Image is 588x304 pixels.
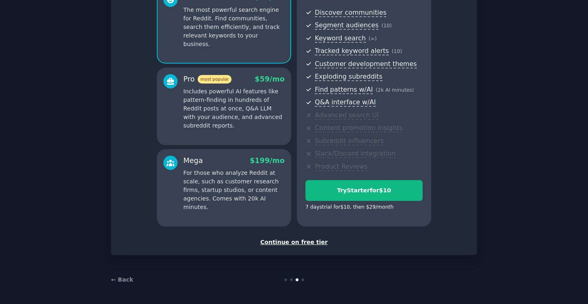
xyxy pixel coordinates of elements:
[305,180,423,201] button: TryStarterfor$10
[183,169,285,211] p: For those who analyze Reddit at scale, such as customer research firms, startup studios, or conte...
[120,238,468,247] div: Continue on free tier
[315,137,383,145] span: Subreddit influencers
[392,48,402,54] span: ( 10 )
[315,150,396,158] span: Slack/Discord integration
[315,86,373,94] span: Find patterns w/AI
[381,23,392,29] span: ( 10 )
[250,156,285,165] span: $ 199 /mo
[305,204,394,211] div: 7 days trial for $10 , then $ 29 /month
[315,21,379,30] span: Segment audiences
[306,186,422,195] div: Try Starter for $10
[315,60,417,68] span: Customer development themes
[315,34,366,43] span: Keyword search
[376,87,414,93] span: ( 2k AI minutes )
[183,87,285,130] p: Includes powerful AI features like pattern-finding in hundreds of Reddit posts at once, Q&A LLM w...
[369,36,377,42] span: ( ∞ )
[183,156,203,166] div: Mega
[315,98,376,107] span: Q&A interface w/AI
[183,6,285,48] p: The most powerful search engine for Reddit. Find communities, search them efficiently, and track ...
[315,73,382,81] span: Exploding subreddits
[315,124,403,132] span: Content promotion insights
[315,111,379,120] span: Advanced search UI
[111,276,133,283] a: ← Back
[315,163,367,171] span: Product Reviews
[315,47,389,55] span: Tracked keyword alerts
[183,74,232,84] div: Pro
[315,9,386,17] span: Discover communities
[198,75,232,84] span: most popular
[255,75,285,83] span: $ 59 /mo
